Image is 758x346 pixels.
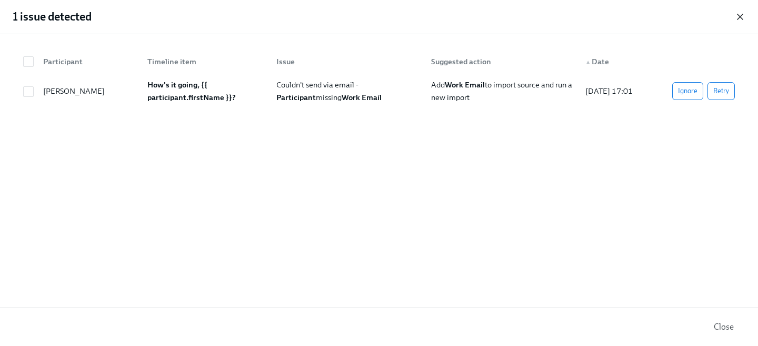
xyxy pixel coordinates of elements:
div: Participant [35,51,139,72]
strong: Participant [276,93,316,102]
div: Date [581,55,655,68]
span: Close [714,322,734,332]
div: [PERSON_NAME] [39,85,139,97]
strong: Work Email [342,93,382,102]
div: ▲Date [577,51,655,72]
div: Suggested action [423,51,577,72]
div: Issue [272,55,422,68]
div: Timeline item [143,55,268,68]
button: Close [706,317,741,338]
div: Participant [39,55,139,68]
span: Retry [713,86,729,96]
div: Suggested action [427,55,577,68]
strong: Work Email [445,80,485,90]
button: Retry [707,82,735,100]
button: Ignore [672,82,703,100]
span: Ignore [678,86,697,96]
div: [PERSON_NAME]How's it going, {{ participant.firstName }}?Couldn't send via email -Participantmiss... [17,76,741,106]
span: ▲ [585,60,591,65]
h2: 1 issue detected [13,9,92,25]
div: Timeline item [139,51,268,72]
div: [DATE] 17:01 [581,85,655,97]
div: Issue [268,51,422,72]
